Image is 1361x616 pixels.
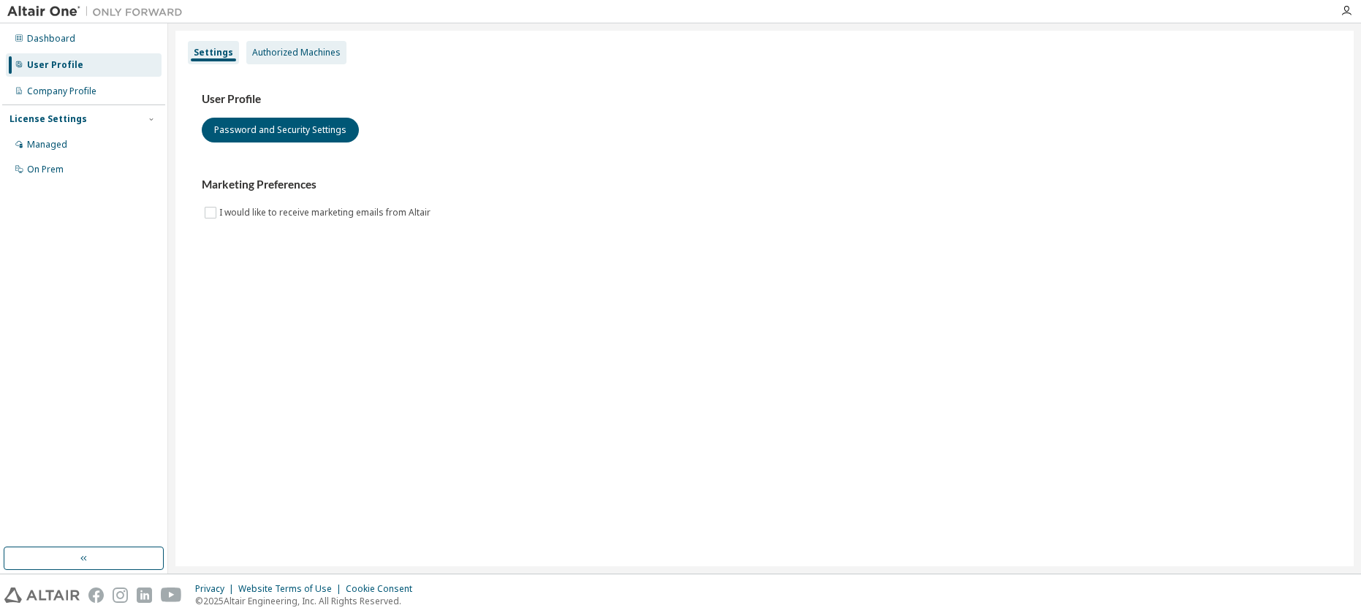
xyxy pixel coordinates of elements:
img: facebook.svg [88,588,104,603]
img: instagram.svg [113,588,128,603]
img: Altair One [7,4,190,19]
div: Website Terms of Use [238,583,346,595]
p: © 2025 Altair Engineering, Inc. All Rights Reserved. [195,595,421,607]
div: User Profile [27,59,83,71]
img: altair_logo.svg [4,588,80,603]
div: Company Profile [27,85,96,97]
img: youtube.svg [161,588,182,603]
div: Dashboard [27,33,75,45]
div: License Settings [10,113,87,125]
div: Privacy [195,583,238,595]
h3: Marketing Preferences [202,178,1327,192]
button: Password and Security Settings [202,118,359,142]
div: Settings [194,47,233,58]
h3: User Profile [202,92,1327,107]
label: I would like to receive marketing emails from Altair [219,204,433,221]
div: Authorized Machines [252,47,341,58]
div: Managed [27,139,67,151]
div: On Prem [27,164,64,175]
img: linkedin.svg [137,588,152,603]
div: Cookie Consent [346,583,421,595]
